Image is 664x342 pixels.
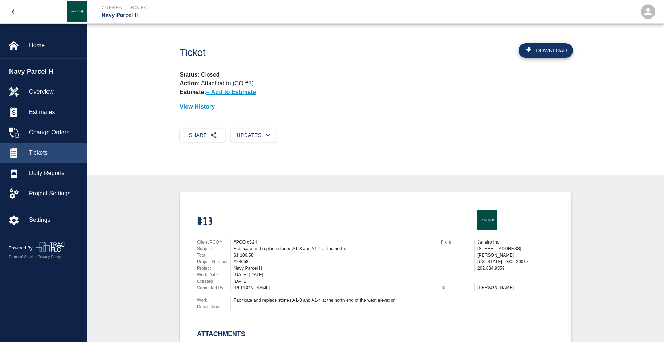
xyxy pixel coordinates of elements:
button: Updates [231,129,276,142]
div: Fabricate and replace stones A1-3 and A1-4 at the north end of the west elevation [234,297,432,304]
img: Janeiro Inc [67,1,87,22]
button: Download [519,43,573,58]
p: From [441,239,474,245]
p: : Closed [180,70,571,79]
h2: Attachments [197,330,245,338]
p: Total [197,252,230,258]
p: Current Project [102,4,371,11]
p: Work Date [197,272,230,278]
p: Work Description [197,297,230,310]
p: Submitted By [197,285,230,291]
p: Client/PCO# [197,239,230,245]
span: Change Orders [29,128,81,137]
span: Estimates [29,108,81,117]
h1: #13 [197,216,432,228]
span: | [37,255,38,259]
strong: Estimate: [180,89,206,95]
div: Navy Parcel H [234,265,432,272]
p: [PERSON_NAME] [477,284,554,291]
p: Created [197,278,230,285]
a: Terms of Service [9,255,37,259]
p: Powered By [9,245,36,251]
p: [STREET_ADDRESS][PERSON_NAME] [US_STATE], D.C. 20017 [477,245,554,265]
p: Project [197,265,230,272]
p: 202.684.9359 [477,265,554,272]
iframe: Chat Widget [628,307,664,342]
div: $1,106.58 [234,252,432,258]
p: + Add to Estimate [206,89,256,95]
img: Janeiro Inc [477,210,497,230]
div: [PERSON_NAME] [234,285,432,291]
span: Settings [29,216,81,224]
span: Navy Parcel H [9,67,83,77]
div: Fabricate and replace stones A1-3 and A1-4 at the north... [234,245,432,252]
p: To [441,284,474,291]
strong: Action [180,80,198,86]
h1: Ticket [180,47,406,59]
button: Share [180,129,225,142]
span: Daily Reports [29,169,81,178]
div: #PCO #324 [234,239,432,245]
span: Overview [29,87,81,96]
a: 3 [249,80,252,86]
img: TracFlo [36,242,65,252]
div: #23658 [234,258,432,265]
p: Subject [197,245,230,252]
strong: Status [180,72,198,78]
span: Project Settings [29,189,81,198]
a: Privacy Policy [38,255,61,259]
div: [DATE] [234,278,432,285]
span: Tickets [29,148,81,157]
button: open drawer [4,3,22,20]
p: Navy Parcel H [102,11,371,19]
span: Home [29,41,81,50]
p: Project Number [197,258,230,265]
p: Janeiro Inc [477,239,554,245]
div: [DATE]-[DATE] [234,272,432,278]
p: : Attached to (CO # ) [180,80,254,86]
p: View History [180,102,571,111]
